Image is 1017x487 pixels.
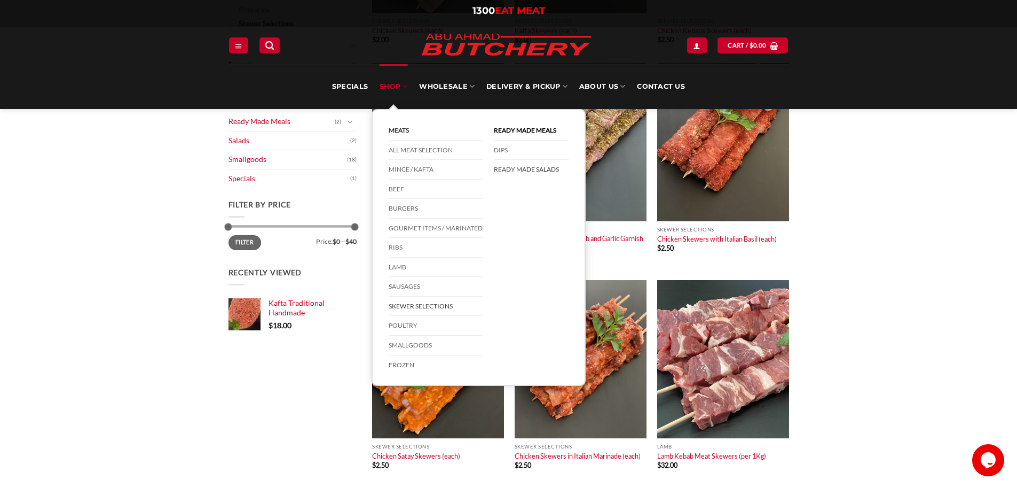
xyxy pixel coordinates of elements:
[657,444,789,450] p: Lamb
[335,114,341,130] span: (2)
[269,298,325,317] span: Kafta Traditional Handmade
[389,238,483,258] a: Ribs
[389,355,483,375] a: Frozen
[228,235,357,245] div: Price: —
[579,64,625,109] a: About Us
[389,297,483,316] a: Skewer Selections
[259,37,280,53] a: Search
[657,461,677,469] bdi: 32.00
[389,258,483,277] a: Lamb
[332,64,368,109] a: Specials
[718,37,788,53] a: View cart
[229,37,248,53] a: Menu
[472,5,495,17] span: 1300
[228,150,347,169] a: Smallgoods
[657,461,661,469] span: $
[657,452,766,460] a: Lamb Kebab Meat Skewers (per 1Kg)
[228,132,350,150] a: Salads
[515,444,647,450] p: Skewer Selections
[637,64,685,109] a: Contact Us
[228,112,335,131] a: Ready Made Meals
[228,200,291,209] span: Filter by price
[380,64,407,109] a: SHOP
[372,461,376,469] span: $
[486,64,567,109] a: Delivery & Pickup
[750,41,753,50] span: $
[344,116,357,128] button: Toggle
[389,199,483,219] a: Burgers
[657,63,789,221] img: Chicken_Skewers_with_Italian_Basil
[472,5,545,17] a: 1300EAT MEAT
[494,121,569,141] a: Ready Made Meals
[657,244,661,252] span: $
[389,336,483,355] a: Smallgoods
[515,461,531,469] bdi: 2.50
[419,64,475,109] a: Wholesale
[657,235,777,243] a: Chicken Skewers with Italian Basil (each)
[269,298,357,318] a: Kafta Traditional Handmade
[389,219,483,238] a: Gourmet Items / Marinated
[515,461,518,469] span: $
[389,141,483,160] a: All Meat Selection
[657,227,789,233] p: Skewer Selections
[494,160,569,179] a: Ready Made Salads
[389,160,483,180] a: Mince / Kafta
[657,244,674,252] bdi: 2.50
[372,452,460,460] a: Chicken Satay Skewers (each)
[389,316,483,336] a: Poultry
[269,321,291,330] bdi: 18.00
[389,277,483,297] a: Sausages
[228,169,350,188] a: Specials
[269,321,273,330] span: $
[495,5,545,17] span: EAT MEAT
[972,444,1006,476] iframe: chat widget
[228,268,302,277] span: Recently Viewed
[389,180,483,199] a: Beef
[350,133,357,149] span: (2)
[372,461,389,469] bdi: 2.50
[413,27,600,64] img: Abu Ahmad Butchery
[333,237,340,245] span: $0
[515,452,641,460] a: Chicken Skewers in Italian Marinade (each)
[347,152,357,168] span: (18)
[350,171,357,187] span: (1)
[345,237,357,245] span: $40
[389,121,483,141] a: Meats
[494,141,569,160] a: DIPS
[750,42,767,49] bdi: 0.00
[372,444,504,450] p: Skewer Selections
[228,235,261,250] button: Filter
[728,41,766,50] span: Cart /
[657,280,789,438] img: Lamb-Kebab-Meat-Skewers (per 1Kg)
[687,37,706,53] a: Login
